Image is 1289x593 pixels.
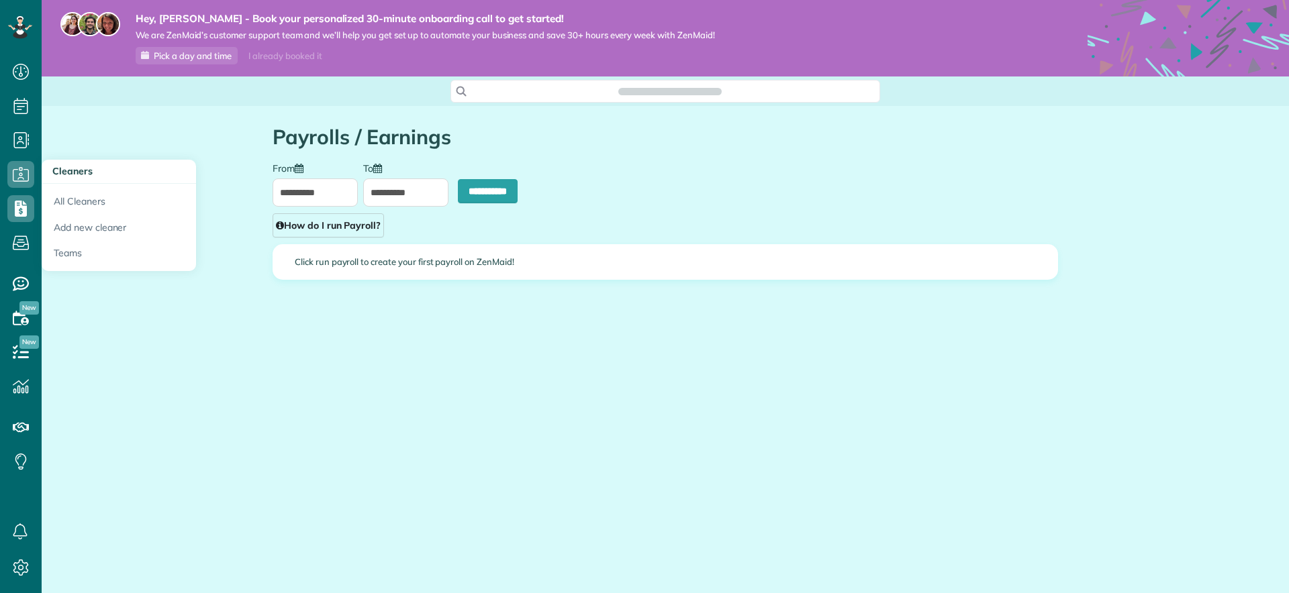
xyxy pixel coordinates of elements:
label: From [273,162,310,173]
div: I already booked it [240,48,330,64]
a: Teams [42,240,196,271]
a: Pick a day and time [136,47,238,64]
span: We are ZenMaid’s customer support team and we’ll help you get set up to automate your business an... [136,30,715,41]
span: Pick a day and time [154,50,232,61]
a: Add new cleaner [42,215,196,241]
a: All Cleaners [42,184,196,215]
img: jorge-587dff0eeaa6aab1f244e6dc62b8924c3b6ad411094392a53c71c6c4a576187d.jpg [78,12,102,36]
strong: Hey, [PERSON_NAME] - Book your personalized 30-minute onboarding call to get started! [136,12,715,25]
a: How do I run Payroll? [273,213,384,237]
span: New [19,301,39,315]
span: Cleaners [52,165,93,177]
label: To [363,162,389,173]
div: Click run payroll to create your first payroll on ZenMaid! [273,245,1057,279]
img: michelle-19f622bdf1676172e81f8f8fba1fb50e276960ebfe0243fe18214015130c80e4.jpg [96,12,120,36]
span: New [19,335,39,349]
span: Search ZenMaid… [632,85,708,98]
h1: Payrolls / Earnings [273,126,1058,148]
img: maria-72a9807cf96188c08ef61303f053569d2e2a8a1cde33d635c8a3ac13582a053d.jpg [60,12,85,36]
